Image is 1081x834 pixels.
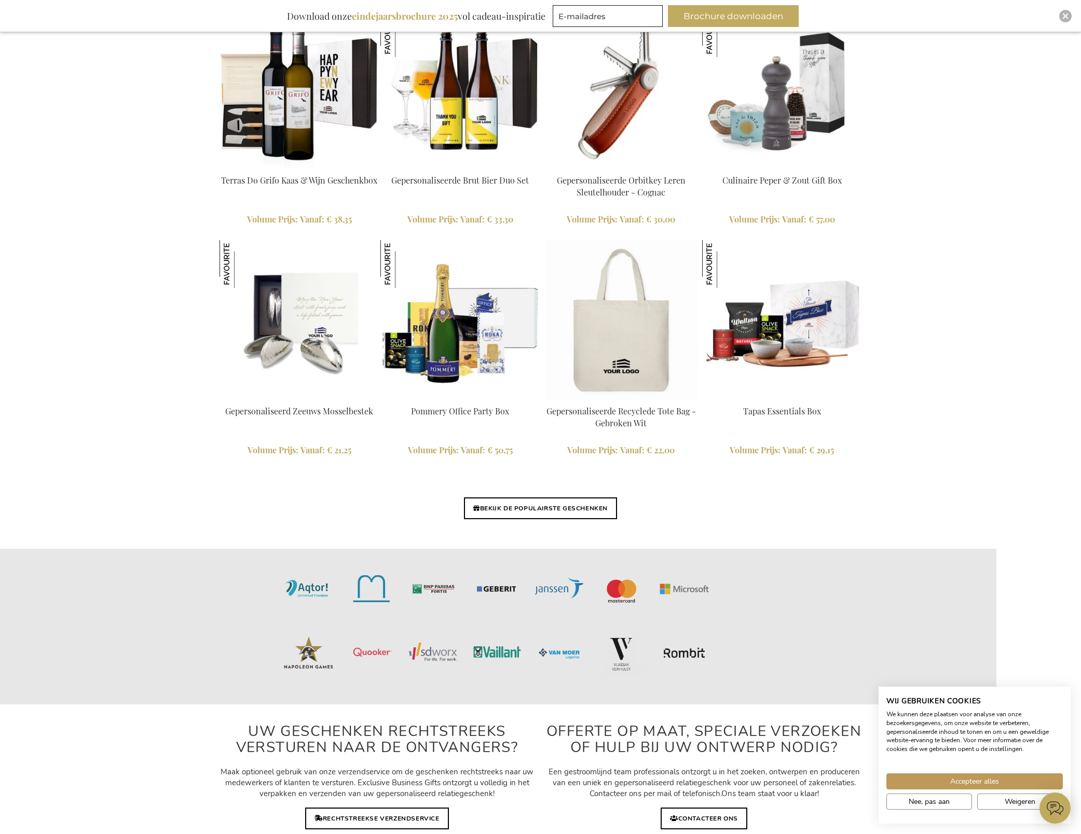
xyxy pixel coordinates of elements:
a: Pommery Office Party Box [411,406,509,416]
span: Vanaf [300,444,325,455]
a: Terras Do Grifo Kaas & Wijn Geschenkbox [221,175,377,186]
iframe: belco-activator-frame [1039,793,1071,824]
a: Personalised Recycled Tote Bag - Off White [541,393,701,402]
img: Culinaire Peper & Zout Gift Box [702,9,750,57]
span: € 29,15 [809,444,834,455]
a: Volume Prijs: Vanaf € 38,35 [220,214,379,226]
span: € 38,35 [326,214,352,225]
p: We kunnen deze plaatsen voor analyse van onze bezoekersgegevens, om onze website te verbeteren, g... [886,710,1063,754]
span: Vanaf [782,214,806,225]
div: Download onze vol cadeau-inspiratie [282,5,550,27]
span: € 21,25 [327,444,351,455]
span: Volume Prijs: [730,444,781,455]
img: Culinaire Peper & Zout Gift Box [702,9,862,169]
h2: Wij gebruiken cookies [886,697,1063,706]
form: marketing offers and promotions [553,5,666,30]
input: E-mailadres [553,5,663,27]
span: Vanaf [620,444,645,455]
button: Brochure downloaden [668,5,799,27]
span: Volume Prijs: [408,444,459,455]
span: € 50,75 [487,444,513,455]
span: € 22,00 [647,444,675,455]
span: Nee, pas aan [909,796,950,807]
img: Personalised Champagne Beer [380,9,540,169]
a: CONTACTEER ONS [661,808,747,829]
span: Ons team staat voor u klaar! [721,788,819,799]
a: Culinaire Peper & Zout Gift Box Culinaire Peper & Zout Gift Box [702,162,862,172]
button: Pas cookie voorkeuren aan [886,794,972,810]
span: Volume Prijs: [247,214,298,225]
a: Gepersonaliseerde Orbitkey Leren Sleutelhouder - Cognac [557,175,686,198]
a: Culinaire Peper & Zout Gift Box [722,175,842,186]
a: Volume Prijs: Vanaf € 29,15 [702,444,862,456]
img: Gepersonaliseerd Zeeuws Mosselbestek [220,240,267,288]
img: Terras Do Grifo Cheese & Wine Box [220,9,379,169]
a: Terras Do Grifo Cheese & Wine Box [220,162,379,172]
span: € 33,30 [487,214,513,225]
a: Personalised Zeeland Mussel Cutlery Gepersonaliseerd Zeeuws Mosselbestek [220,393,379,402]
img: Pommery Office Party Box [380,240,540,400]
span: Vanaf [300,214,324,225]
a: RECHTSTREEKSE VERZENDSERVICE [305,808,448,829]
a: Volume Prijs: Vanaf € 33,30 [380,214,540,226]
span: Een gestroomlijnd team professionals ontzorgt u in het zoeken, ontwerpen en produceren van een un... [549,767,860,799]
img: Gepersonaliseerde Brut Bier Duo Set [380,9,428,57]
img: Personalised Zeeland Mussel Cutlery [220,240,379,400]
a: Personalised Champagne Beer Gepersonaliseerde Brut Bier Duo Set [380,162,540,172]
img: Close [1062,13,1069,19]
span: Accepteer alles [950,776,999,787]
span: Volume Prijs: [407,214,458,225]
a: Gepersonaliseerde Recyclede Tote Bag - Gebroken Wit [546,406,696,428]
h2: UW GESCHENKEN RECHTSTREEKS VERSTUREN NAAR DE ONTVANGERS? [219,724,536,756]
img: Pommery Office Party Box [380,240,428,288]
span: Vanaf [461,444,485,455]
img: Personalised Recycled Tote Bag - Off White [541,240,701,400]
span: € 30,00 [646,214,675,225]
button: Alle cookies weigeren [977,794,1063,810]
a: Gepersonaliseerde Brut Bier Duo Set [391,175,529,186]
div: Close [1059,10,1072,22]
span: Volume Prijs: [567,444,618,455]
img: Tapas Essentials Box [702,240,862,400]
span: Vanaf [620,214,644,225]
a: Gepersonaliseerd Zeeuws Mosselbestek [225,406,373,416]
a: Volume Prijs: Vanaf € 30,00 [541,214,701,226]
button: Accepteer alle cookies [886,773,1063,789]
span: Volume Prijs: [729,214,780,225]
span: Weigeren [1005,796,1035,807]
span: Vanaf [783,444,807,455]
a: Personalised Orbitkey Leather Key Organiser - Cognac [541,162,701,172]
b: eindejaarsbrochure 2025 [352,10,458,22]
span: Volume Prijs: [248,444,298,455]
a: Volume Prijs: Vanaf € 22,00 [541,444,701,456]
a: Volume Prijs: Vanaf € 57,00 [702,214,862,226]
span: Volume Prijs: [567,214,618,225]
img: Tapas Essentials Box [702,240,750,288]
a: Volume Prijs: Vanaf € 21,25 [220,444,379,456]
a: Tapas Essentials Box Tapas Essentials Box [702,393,862,402]
span: € 57,00 [809,214,835,225]
span: Maak optioneel gebruik van onze verzendservice om de geschenken rechtstreeks naar uw medewerkers ... [221,767,533,799]
span: Vanaf [460,214,485,225]
img: Personalised Orbitkey Leather Key Organiser - Cognac [541,9,701,169]
h2: OFFERTE OP MAAT, SPECIALE VERZOEKEN OF HULP BIJ UW ONTWERP NODIG? [546,724,863,756]
a: Tapas Essentials Box [743,406,821,416]
a: Pommery Office Party Box Pommery Office Party Box [380,393,540,402]
a: Volume Prijs: Vanaf € 50,75 [380,444,540,456]
a: BEKIJK DE POPULAIRSTE GESCHENKEN [464,497,617,519]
